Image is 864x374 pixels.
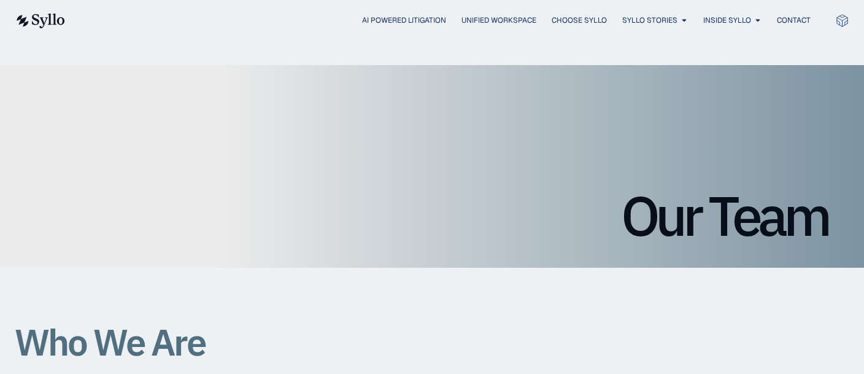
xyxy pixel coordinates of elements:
[703,15,751,26] a: Inside Syllo
[552,15,607,26] a: Choose Syllo
[90,15,811,26] div: Menu Toggle
[461,15,536,26] a: Unified Workspace
[777,15,811,26] a: Contact
[15,14,65,28] img: syllo
[362,15,446,26] a: AI Powered Litigation
[90,15,811,26] nav: Menu
[36,188,828,243] h1: Our Team
[622,15,677,26] a: Syllo Stories
[15,322,506,362] h1: Who We Are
